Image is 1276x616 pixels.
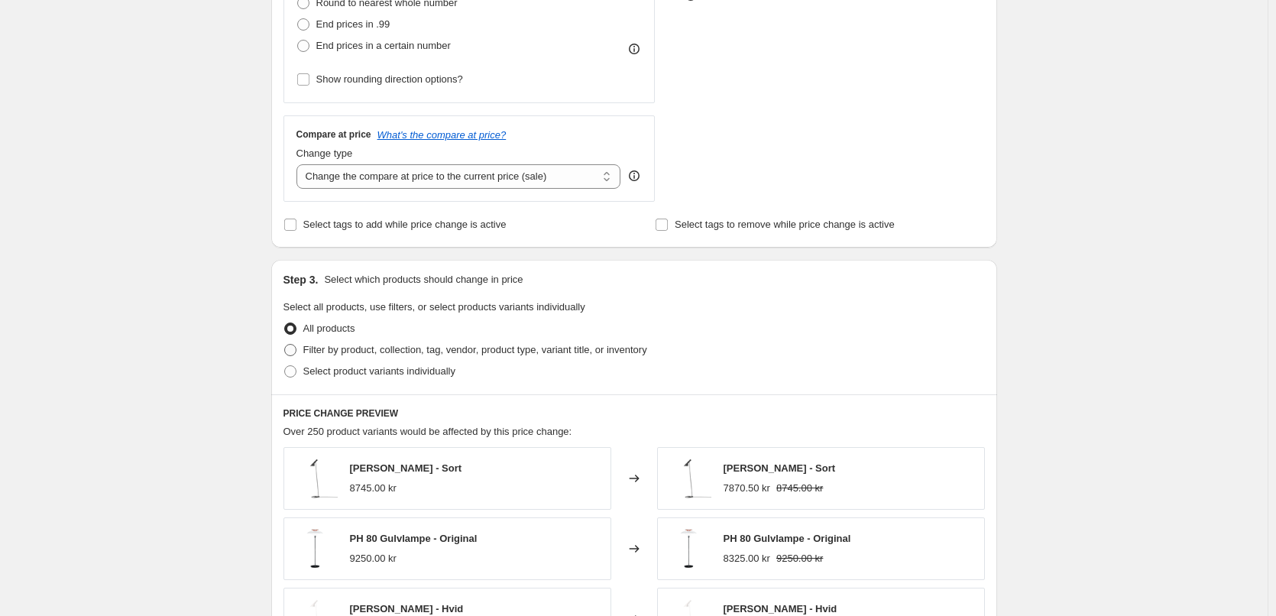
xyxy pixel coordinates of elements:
span: [PERSON_NAME] - Hvid [724,603,837,614]
div: 9250.00 kr [350,551,397,566]
span: End prices in a certain number [316,40,451,51]
span: PH 80 Gulvlampe - Original [350,533,478,544]
span: Show rounding direction options? [316,73,463,85]
span: Select product variants individually [303,365,455,377]
h2: Step 3. [283,272,319,287]
strike: 8745.00 kr [776,481,823,496]
span: Select tags to add while price change is active [303,219,507,230]
div: 8745.00 kr [350,481,397,496]
span: Change type [296,148,353,159]
img: AJ_Floor-Black-WL_80x.png [666,456,711,501]
span: [PERSON_NAME] - Sort [350,462,462,474]
button: What's the compare at price? [377,129,507,141]
p: Select which products should change in price [324,272,523,287]
span: Filter by product, collection, tag, vendor, product type, variant title, or inventory [303,344,647,355]
img: Fjernbaggrundprojekt_4_8200705a-e092-4758-9ccb-dc51bf52cc4f_80x.png [666,526,711,572]
span: Select tags to remove while price change is active [675,219,895,230]
h3: Compare at price [296,128,371,141]
span: Select all products, use filters, or select products variants individually [283,301,585,313]
span: Over 250 product variants would be affected by this price change: [283,426,572,437]
span: End prices in .99 [316,18,390,30]
span: PH 80 Gulvlampe - Original [724,533,851,544]
img: Fjernbaggrundprojekt_4_8200705a-e092-4758-9ccb-dc51bf52cc4f_80x.png [292,526,338,572]
span: [PERSON_NAME] - Sort [724,462,836,474]
div: 8325.00 kr [724,551,770,566]
span: All products [303,323,355,334]
h6: PRICE CHANGE PREVIEW [283,407,985,420]
strike: 9250.00 kr [776,551,823,566]
div: help [627,168,642,183]
div: 7870.50 kr [724,481,770,496]
img: AJ_Floor-Black-WL_80x.png [292,456,338,501]
span: [PERSON_NAME] - Hvid [350,603,464,614]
